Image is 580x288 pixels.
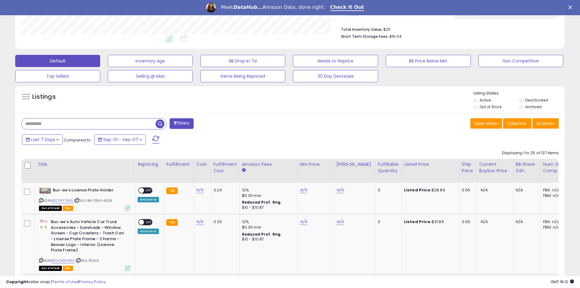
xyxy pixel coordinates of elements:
div: $10 - $10.87 [242,205,293,210]
a: N/A [300,187,307,193]
button: Columns [503,118,532,129]
div: Title [37,161,132,168]
div: 0.00 [462,187,472,193]
b: Short Term Storage Fees: [341,34,388,39]
div: Min Price [300,161,331,168]
div: 0 [378,187,397,193]
b: Reduced Prof. Rng. [242,232,282,237]
p: Listing States: [473,91,565,96]
label: Out of Stock [480,104,502,109]
a: N/A [196,187,204,193]
button: Non Competitive [478,55,563,67]
button: Sep-01 - Sep-07 [94,134,146,145]
b: Listed Price: [404,187,432,193]
a: N/A [336,219,344,225]
small: FBA [166,187,178,194]
button: Filters [170,118,193,129]
div: $28.89 [404,187,455,193]
img: 51JrXXeQp8L._SL40_.jpg [39,219,49,231]
small: Amazon Fees. [242,168,246,173]
span: FBA [63,206,73,211]
button: Default [15,55,100,67]
span: Sep-01 - Sep-07 [103,137,138,143]
div: N/A [516,219,536,225]
div: $0.30 min [242,193,293,198]
div: seller snap | | [6,279,106,285]
span: $16.04 [389,34,402,39]
span: All listings that are currently out of stock and unavailable for purchase on Amazon [39,266,62,271]
label: Active [480,98,491,103]
a: N/A [336,187,344,193]
span: OFF [144,188,154,193]
button: Items Being Repriced [200,70,285,82]
div: 0 [378,219,397,225]
li: $25 [341,25,554,33]
img: Profile image for Georgie [206,3,216,12]
div: 12% [242,187,293,193]
button: Needs to Reprice [293,55,378,67]
a: Terms of Use [52,279,78,285]
div: FBM: n/a [543,225,563,230]
button: Inventory Age [108,55,193,67]
div: Cost [196,161,208,168]
div: 3.24 [213,187,235,193]
b: Listed Price: [404,219,432,225]
b: Buc-ee's Auto Vehicle Car Truck Accessories - Sunshade - Window Screen - Cup Coasters - Trash Can... [51,219,125,254]
span: All listings that are currently out of stock and unavailable for purchase on Amazon [39,206,62,211]
span: | SKU: 8K-05U1-4A28 [74,198,112,203]
a: Check It Out [330,4,364,11]
b: Total Inventory Value: [341,27,382,32]
label: Archived [525,104,542,109]
button: 30 Day Decrease [293,70,378,82]
div: FBA: n/a [543,219,563,225]
div: N/A [516,187,536,193]
span: FBA [63,266,73,271]
div: Amazon AI [138,229,159,234]
button: Selling @ Max [108,70,193,82]
i: DataHub... [233,4,262,10]
a: Privacy Policy [79,279,106,285]
a: B0CPVY7XH5 [51,198,73,203]
div: Fulfillment [166,161,191,168]
button: BB Drop in 7d [200,55,285,67]
img: 41tMjDU1FaL._SL40_.jpg [39,187,51,194]
div: Listed Price [404,161,457,168]
span: Columns [507,120,526,126]
span: | SKU: PLACA [76,258,99,263]
div: Meet Amazon Data, done right. [221,4,325,10]
div: 3.33 [213,219,235,225]
b: Buc-ee's License Plate Holder [53,187,127,195]
span: N/A [481,219,488,225]
div: ASIN: [39,187,130,210]
div: Current Buybox Price [479,161,511,174]
strong: Copyright [6,279,28,285]
div: $10 - $10.87 [242,237,293,242]
label: Deactivated [525,98,548,103]
button: Top Sellers [15,70,100,82]
div: Num of Comp. [543,161,565,174]
small: FBA [166,219,178,226]
a: N/A [300,219,307,225]
div: 0.00 [462,219,472,225]
div: $0.30 min [242,225,293,230]
span: OFF [144,220,154,225]
button: Last 7 Days [22,134,63,145]
a: N/A [196,219,204,225]
h5: Listings [32,93,56,101]
a: B0DCM5VPR5 [51,258,75,263]
button: BB Price Below Min [386,55,471,67]
div: Ship Price [462,161,474,174]
div: Repricing [138,161,161,168]
button: Save View [470,118,502,129]
div: FBM: n/a [543,193,563,198]
div: Close [568,5,575,9]
span: N/A [481,187,488,193]
span: Compared to: [64,137,92,143]
div: Fulfillment Cost [213,161,237,174]
b: Reduced Prof. Rng. [242,200,282,205]
div: Displaying 1 to 25 of 137 items [502,150,559,156]
div: Amazon AI [138,197,159,202]
div: BB Share 24h. [516,161,538,174]
span: 2025-09-15 18:12 GMT [550,279,574,285]
div: $31.89 [404,219,455,225]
